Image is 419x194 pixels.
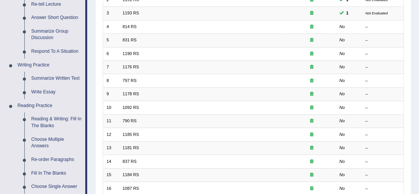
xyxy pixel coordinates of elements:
td: 8 [103,74,119,87]
a: Summarize Written Text [28,72,85,85]
em: No [339,24,345,29]
td: 14 [103,155,119,168]
td: 9 [103,87,119,101]
em: No [339,145,345,150]
a: 1181 RS [123,145,139,150]
td: 15 [103,168,119,181]
a: Reading Practice [14,99,85,113]
div: Exam occurring question [291,159,332,165]
a: 1190 RS [123,51,139,56]
div: – [365,172,400,178]
span: You can still take this question [344,10,351,17]
a: Write Essay [28,85,85,99]
a: 831 RS [123,38,137,42]
em: No [339,91,345,96]
a: 1185 RS [123,132,139,137]
td: 10 [103,101,119,114]
em: No [339,118,345,123]
div: – [365,186,400,192]
a: Summarize Group Discussion [28,25,85,45]
div: Exam occurring question [291,186,332,192]
div: – [365,145,400,151]
a: 1193 RS [123,11,139,15]
a: 1178 RS [123,91,139,96]
a: Reading & Writing: Fill In The Blanks [28,112,85,132]
div: Exam occurring question [291,172,332,178]
div: Exam occurring question [291,37,332,43]
td: 12 [103,128,119,141]
td: 11 [103,114,119,128]
a: Choose Single Answer [28,180,85,194]
small: Not Evaluated [365,11,388,15]
a: Respond To A Situation [28,45,85,58]
a: 1184 RS [123,172,139,177]
div: Exam occurring question [291,145,332,151]
div: – [365,159,400,165]
td: 6 [103,47,119,60]
em: No [339,38,345,42]
div: – [365,78,400,84]
div: Exam occurring question [291,118,332,124]
a: Answer Short Question [28,11,85,25]
em: No [339,105,345,110]
a: 1092 RS [123,105,139,110]
a: Writing Practice [14,58,85,72]
em: No [339,186,345,191]
em: No [339,172,345,177]
div: Exam occurring question [291,10,332,16]
div: – [365,118,400,124]
em: No [339,51,345,56]
div: – [365,132,400,138]
a: Fill In The Blanks [28,167,85,180]
div: Exam occurring question [291,64,332,70]
div: – [365,51,400,57]
div: – [365,24,400,30]
em: No [339,132,345,137]
div: Exam occurring question [291,24,332,30]
div: – [365,105,400,111]
em: No [339,159,345,164]
a: Choose Multiple Answers [28,133,85,153]
div: – [365,37,400,43]
td: 3 [103,7,119,20]
div: – [365,64,400,70]
div: Exam occurring question [291,132,332,138]
a: 797 RS [123,78,137,83]
a: 1176 RS [123,65,139,69]
div: Exam occurring question [291,91,332,97]
div: Exam occurring question [291,51,332,57]
a: 837 RS [123,159,137,164]
td: 7 [103,60,119,74]
a: 790 RS [123,118,137,123]
div: Exam occurring question [291,105,332,111]
a: 814 RS [123,24,137,29]
div: Exam occurring question [291,78,332,84]
div: – [365,91,400,97]
a: Re-order Paragraphs [28,153,85,167]
td: 4 [103,20,119,33]
td: 13 [103,141,119,155]
a: 1087 RS [123,186,139,191]
em: No [339,78,345,83]
td: 5 [103,34,119,47]
em: No [339,65,345,69]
